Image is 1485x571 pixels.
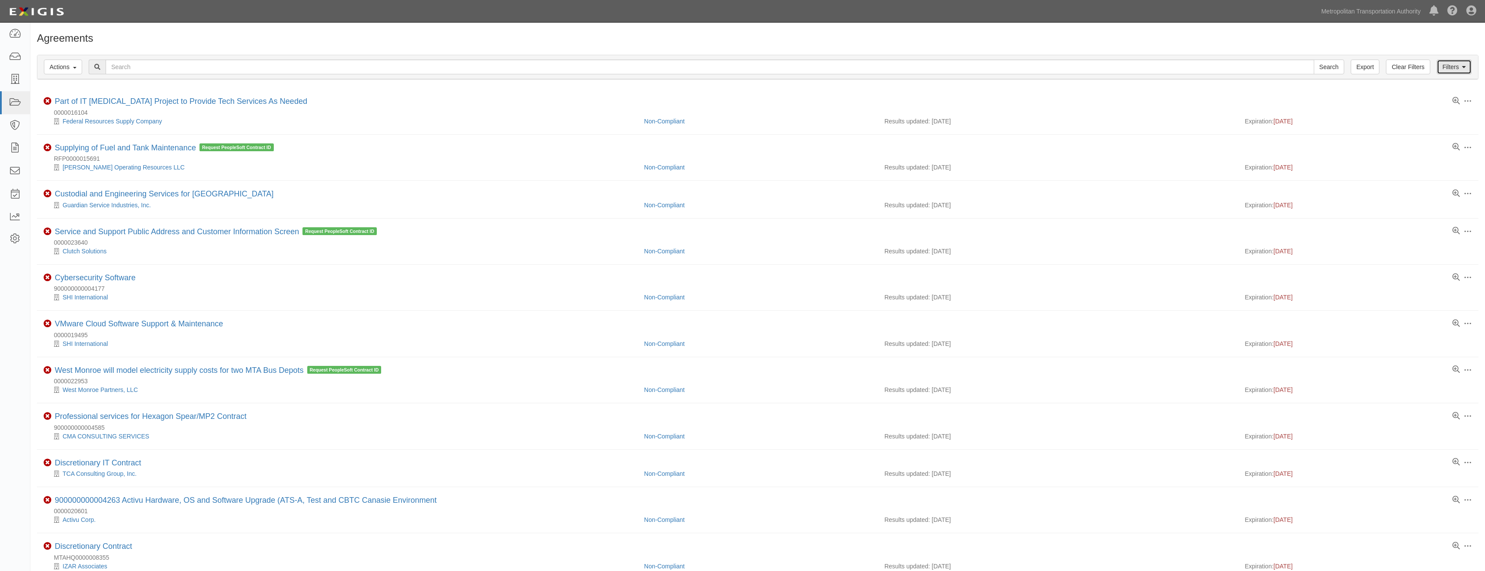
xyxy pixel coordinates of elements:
div: Expiration: [1245,469,1472,478]
i: Non-Compliant [43,190,51,198]
a: SHI International [63,340,108,347]
div: SHI International [43,293,638,302]
a: VMware Cloud Software Support & Maintenance [55,319,223,328]
div: IZAR Associates [43,562,638,571]
a: View results summary [1452,190,1460,198]
div: Clutch Solutions [43,247,638,256]
a: Discretionary IT Contract [55,458,141,467]
i: Non-Compliant [43,274,51,282]
i: Help Center - Complianz [1447,6,1458,17]
a: Non-Compliant [644,340,684,347]
div: 0000020601 [43,507,1478,515]
div: Service and Support Public Address and Customer Information Screen [55,227,377,237]
div: West Monroe will model electricity supply costs for two MTA Bus Depots [55,366,381,375]
div: 0000023640 [43,238,1478,247]
span: [DATE] [1273,563,1292,570]
a: West Monroe will model electricity supply costs for two MTA Bus Depots [55,366,304,375]
a: CMA CONSULTING SERVICES [63,433,149,440]
a: Non-Compliant [644,516,684,523]
a: Metropolitan Transportation Authority [1317,3,1425,20]
a: West Monroe Partners, LLC [63,386,138,393]
div: Results updated: [DATE] [884,432,1232,441]
span: Actions [50,63,70,70]
div: 0000019495 [43,331,1478,339]
span: [DATE] [1273,294,1292,301]
a: View results summary [1452,366,1460,374]
a: TCA Consulting Group, Inc. [63,470,136,477]
input: Search [106,60,1314,74]
a: Clear Filters [1386,60,1430,74]
div: 0000022953 [43,377,1478,385]
div: Results updated: [DATE] [884,339,1232,348]
div: MTAHQ0000008355 [43,553,1478,562]
div: Results updated: [DATE] [884,201,1232,209]
a: Non-Compliant [644,202,684,209]
div: Sprague Operating Resources LLC [43,163,638,172]
i: Non-Compliant [43,366,51,374]
div: Expiration: [1245,432,1472,441]
div: Expiration: [1245,562,1472,571]
div: SHI International [43,339,638,348]
a: Clutch Solutions [63,248,106,255]
div: Results updated: [DATE] [884,385,1232,394]
div: Expiration: [1245,515,1472,524]
div: 900000000004585 [43,423,1478,432]
div: Expiration: [1245,201,1472,209]
div: Cybersecurity Software [55,273,136,283]
a: 900000000004263 Activu Hardware, OS and Software Upgrade (ATS-A, Test and CBTC Canasie Environment [55,496,437,505]
span: [DATE] [1273,248,1292,255]
a: View results summary [1452,496,1460,504]
div: 900000000004177 [43,284,1478,293]
div: RFP0000015691 [43,154,1478,163]
i: Non-Compliant [43,144,51,152]
div: Discretionary Contract [55,542,132,551]
i: Non-Compliant [43,496,51,504]
a: View results summary [1452,458,1460,466]
span: [DATE] [1273,516,1292,523]
a: Service and Support Public Address and Customer Information Screen [55,227,299,236]
div: VMware Cloud Software Support & Maintenance [55,319,223,329]
div: Expiration: [1245,117,1472,126]
a: View results summary [1452,320,1460,328]
a: Non-Compliant [644,563,684,570]
a: IZAR Associates [63,563,107,570]
a: Export [1351,60,1379,74]
div: Results updated: [DATE] [884,562,1232,571]
div: Guardian Service Industries, Inc. [43,201,638,209]
div: Results updated: [DATE] [884,293,1232,302]
a: View results summary [1452,97,1460,105]
span: Request PeopleSoft Contract ID [307,366,382,374]
div: Discretionary IT Contract [55,458,141,468]
div: Results updated: [DATE] [884,515,1232,524]
a: Part of IT [MEDICAL_DATA] Project to Provide Tech Services As Needed [55,97,307,106]
a: View results summary [1452,274,1460,282]
span: [DATE] [1273,470,1292,477]
span: [DATE] [1273,202,1292,209]
i: Non-Compliant [43,97,51,105]
div: TCA Consulting Group, Inc. [43,469,638,478]
a: Guardian Service Industries, Inc. [63,202,151,209]
div: Results updated: [DATE] [884,247,1232,256]
button: Actions [44,60,82,74]
a: SHI International [63,294,108,301]
div: Part of IT Retainer Project to Provide Tech Services As Needed [55,97,307,106]
a: Non-Compliant [644,294,684,301]
a: Non-Compliant [644,433,684,440]
i: Non-Compliant [43,542,51,550]
a: Activu Corp. [63,516,96,523]
div: Expiration: [1245,247,1472,256]
span: [DATE] [1273,433,1292,440]
i: Non-Compliant [43,459,51,467]
a: View results summary [1452,412,1460,420]
div: Supplying of Fuel and Tank Maintenance [55,143,274,153]
a: View results summary [1452,143,1460,151]
a: View results summary [1452,542,1460,550]
a: Custodial and Engineering Services for [GEOGRAPHIC_DATA] [55,189,274,198]
div: Activu Corp. [43,515,638,524]
div: Results updated: [DATE] [884,163,1232,172]
span: Request PeopleSoft Contract ID [199,143,274,151]
a: [PERSON_NAME] Operating Resources LLC [63,164,185,171]
div: Custodial and Engineering Services for Grand Central Terminal [55,189,274,199]
div: Expiration: [1245,293,1472,302]
h1: Agreements [37,33,1478,44]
